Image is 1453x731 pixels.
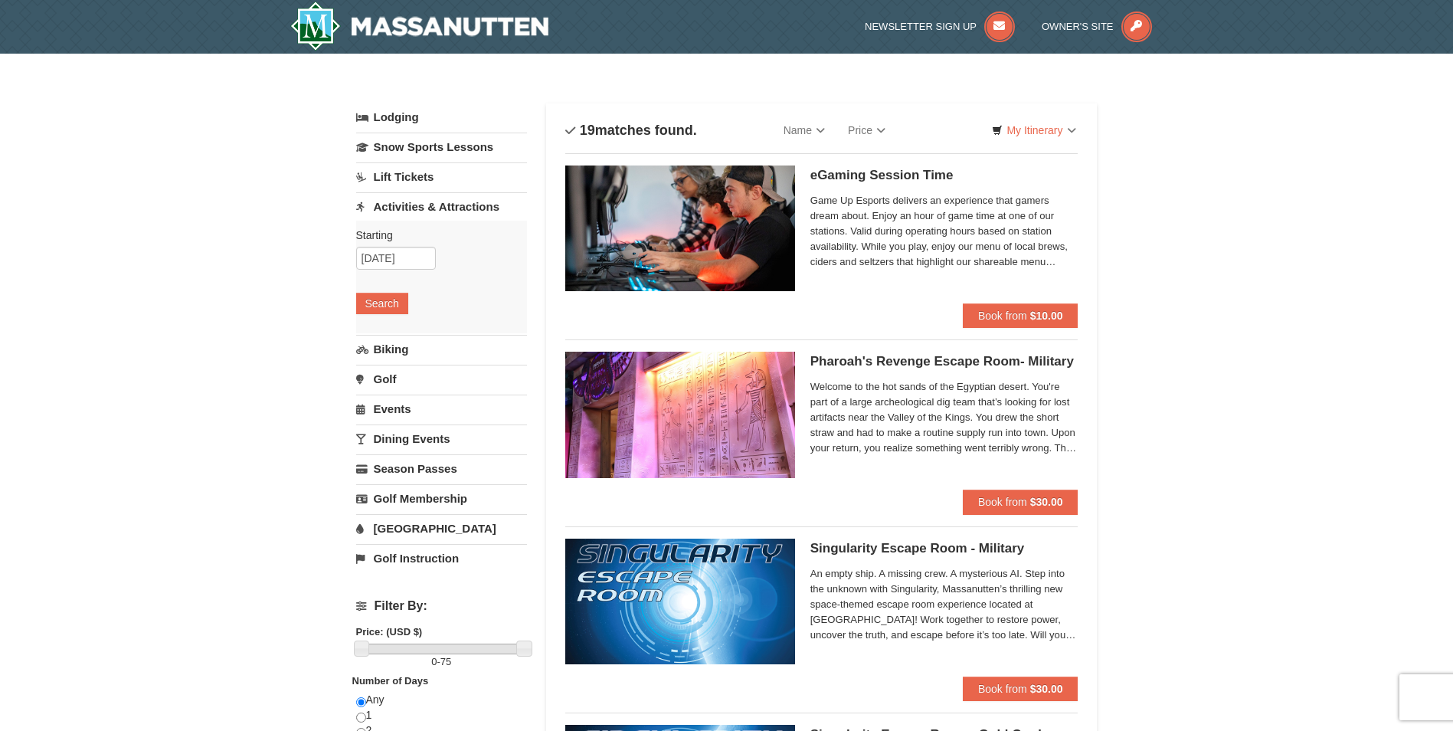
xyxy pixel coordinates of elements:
[810,193,1078,270] span: Game Up Esports delivers an experience that gamers dream about. Enjoy an hour of game time at one...
[356,454,527,483] a: Season Passes
[565,123,697,138] h4: matches found.
[356,599,527,613] h4: Filter By:
[356,514,527,543] a: [GEOGRAPHIC_DATA]
[963,490,1078,514] button: Book from $30.00
[356,228,515,243] label: Starting
[356,103,527,131] a: Lodging
[356,425,527,453] a: Dining Events
[978,496,1027,508] span: Book from
[836,115,897,146] a: Price
[1030,496,1063,508] strong: $30.00
[356,192,527,221] a: Activities & Attractions
[565,539,795,664] img: 6619913-520-2f5f5301.jpg
[356,293,408,314] button: Search
[290,2,549,51] img: Massanutten Resort Logo
[810,168,1078,183] h5: eGaming Session Time
[1030,683,1063,695] strong: $30.00
[865,21,1015,32] a: Newsletter Sign Up
[1030,310,1063,322] strong: $10.00
[1042,21,1114,32] span: Owner's Site
[290,2,549,51] a: Massanutten Resort
[772,115,836,146] a: Name
[356,544,527,572] a: Golf Instruction
[810,354,1078,369] h5: Pharoah's Revenge Escape Room- Military
[978,683,1027,695] span: Book from
[431,656,437,667] span: 0
[810,541,1078,556] h5: Singularity Escape Room - Military
[978,310,1027,322] span: Book from
[1042,21,1152,32] a: Owner's Site
[982,119,1085,142] a: My Itinerary
[580,123,595,138] span: 19
[565,352,795,477] img: 6619913-410-20a124c9.jpg
[356,162,527,191] a: Lift Tickets
[352,675,429,687] strong: Number of Days
[356,654,527,670] label: -
[865,21,977,32] span: Newsletter Sign Up
[356,395,527,423] a: Events
[810,566,1078,643] span: An empty ship. A missing crew. A mysterious AI. Step into the unknown with Singularity, Massanutt...
[963,303,1078,328] button: Book from $10.00
[356,365,527,393] a: Golf
[356,484,527,513] a: Golf Membership
[356,626,423,638] strong: Price: (USD $)
[356,133,527,161] a: Snow Sports Lessons
[810,379,1078,456] span: Welcome to the hot sands of the Egyptian desert. You're part of a large archeological dig team th...
[356,335,527,363] a: Biking
[963,677,1078,701] button: Book from $30.00
[440,656,451,667] span: 75
[565,166,795,291] img: 19664770-34-0b975b5b.jpg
